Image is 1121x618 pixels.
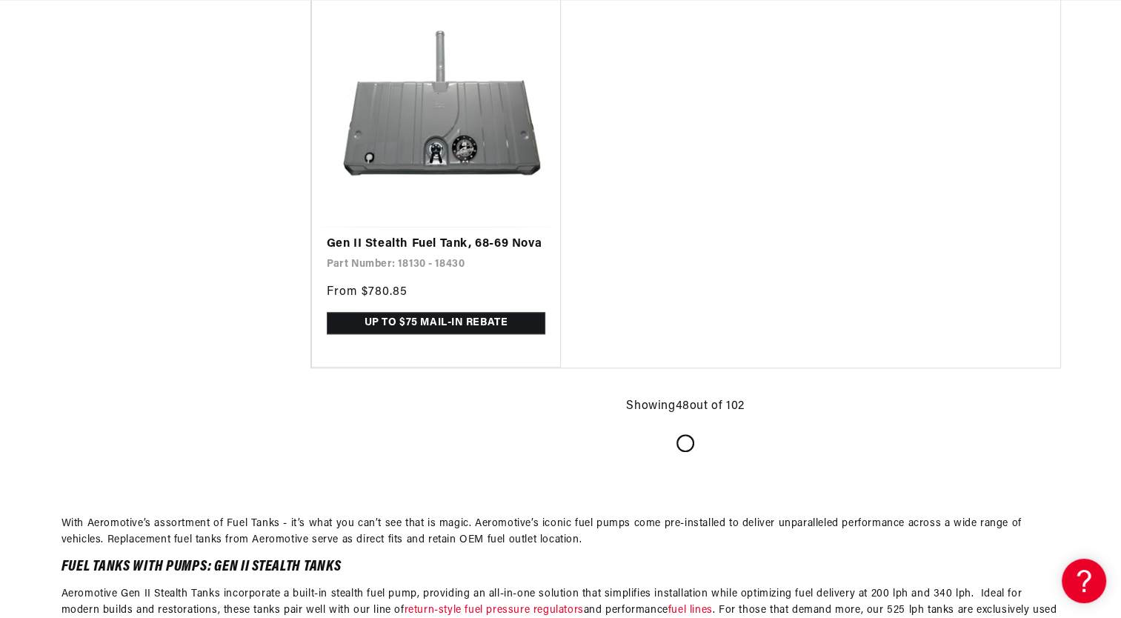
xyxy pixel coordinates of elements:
[61,561,1060,574] h2: Fuel Tanks with Pumps: Gen II Stealth Tanks
[61,516,1060,549] p: With Aeromotive’s assortment of Fuel Tanks - it’s what you can’t see that is magic. Aeromotive’s ...
[676,400,690,412] span: 48
[626,397,744,416] p: Showing out of 102
[327,235,546,254] a: Gen II Stealth Fuel Tank, 68-69 Nova
[668,605,713,616] a: fuel lines
[405,605,584,616] a: return-style fuel pressure regulators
